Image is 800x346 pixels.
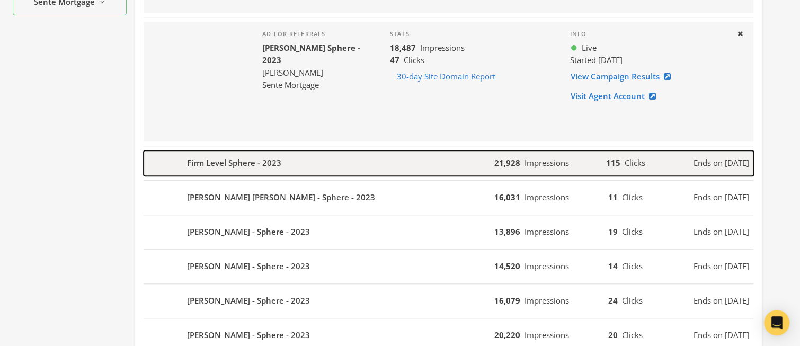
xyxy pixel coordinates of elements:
b: [PERSON_NAME] - Sphere - 2023 [187,260,310,272]
span: Impressions [525,261,569,271]
span: Ends on [DATE] [694,295,749,307]
span: Clicks [622,261,643,271]
b: 21,928 [494,157,520,168]
span: Impressions [420,42,465,53]
button: [PERSON_NAME] - Sphere - 202316,079Impressions24ClicksEnds on [DATE] [144,288,753,314]
h4: Stats [390,30,553,38]
span: Clicks [622,192,643,202]
span: Impressions [525,295,569,306]
div: Open Intercom Messenger [764,310,789,335]
b: 47 [390,55,399,65]
span: Ends on [DATE] [694,191,749,203]
b: [PERSON_NAME] - Sphere - 2023 [187,226,310,238]
div: Started [DATE] [570,54,728,66]
span: Live [582,42,597,54]
b: 16,079 [494,295,520,306]
span: Impressions [525,330,569,340]
span: Clicks [404,55,424,65]
b: [PERSON_NAME] Sphere - 2023 [262,42,360,65]
div: Sente Mortgage [262,79,373,91]
span: Ends on [DATE] [694,157,749,169]
b: 20,220 [494,330,520,340]
button: [PERSON_NAME] [PERSON_NAME] - Sphere - 202316,031Impressions11ClicksEnds on [DATE] [144,185,753,210]
h4: Info [570,30,728,38]
span: Ends on [DATE] [694,329,749,341]
span: Clicks [622,226,643,237]
span: Ends on [DATE] [694,260,749,272]
span: Ends on [DATE] [694,226,749,238]
b: 11 [608,192,618,202]
button: [PERSON_NAME] - Sphere - 202313,896Impressions19ClicksEnds on [DATE] [144,219,753,245]
span: Impressions [525,157,569,168]
b: 14,520 [494,261,520,271]
a: Visit Agent Account [570,86,663,106]
a: View Campaign Results [570,67,678,86]
b: 18,487 [390,42,416,53]
b: 115 [606,157,620,168]
b: 20 [608,330,618,340]
b: 14 [608,261,618,271]
span: Clicks [624,157,645,168]
b: 24 [608,295,618,306]
span: Clicks [622,295,643,306]
div: [PERSON_NAME] [262,67,373,79]
b: 19 [608,226,618,237]
h4: Ad for referrals [262,30,373,38]
button: Firm Level Sphere - 202321,928Impressions115ClicksEnds on [DATE] [144,150,753,176]
span: Impressions [525,192,569,202]
b: [PERSON_NAME] - Sphere - 2023 [187,295,310,307]
button: 30-day Site Domain Report [390,67,502,86]
b: [PERSON_NAME] [PERSON_NAME] - Sphere - 2023 [187,191,375,203]
b: 13,896 [494,226,520,237]
button: [PERSON_NAME] - Sphere - 202314,520Impressions14ClicksEnds on [DATE] [144,254,753,279]
b: [PERSON_NAME] - Sphere - 2023 [187,329,310,341]
span: Clicks [622,330,643,340]
b: 16,031 [494,192,520,202]
b: Firm Level Sphere - 2023 [187,157,281,169]
span: Impressions [525,226,569,237]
